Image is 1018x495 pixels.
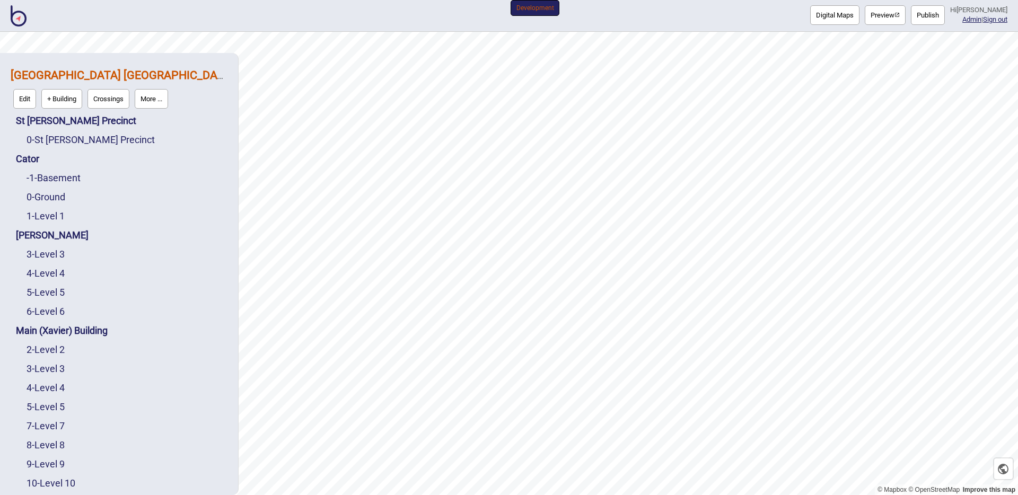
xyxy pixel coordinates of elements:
[27,191,65,202] a: 0-Ground
[27,210,65,222] a: 1-Level 1
[27,363,65,374] a: 3-Level 3
[27,169,227,188] div: Basement
[27,455,227,474] div: Level 9
[27,264,227,283] div: Level 4
[27,188,227,207] div: Ground
[27,478,75,489] a: 10-Level 10
[877,486,907,493] a: Mapbox
[865,5,906,25] a: Previewpreview
[11,86,39,111] a: Edit
[27,283,227,302] div: Level 5
[950,5,1007,15] div: Hi [PERSON_NAME]
[27,287,65,298] a: 5-Level 5
[27,306,65,317] a: 6-Level 6
[865,5,906,25] button: Preview
[27,474,227,493] div: Level 10
[16,149,227,169] div: Cator
[135,89,168,109] button: More ...
[11,64,227,111] div: St Vincent's Public Hospital Sydney (copy 2025 sept)
[85,86,132,111] a: Crossings
[16,325,108,336] a: Main (Xavier) Building
[27,420,65,431] a: 7-Level 7
[16,153,39,164] a: Cator
[27,302,227,321] div: Level 6
[983,15,1007,23] button: Sign out
[27,378,227,397] div: Level 4
[27,382,65,393] a: 4-Level 4
[27,439,65,450] a: 8-Level 8
[908,486,960,493] a: OpenStreetMap
[27,207,227,226] div: Level 1
[27,417,227,436] div: Level 7
[27,245,227,264] div: Level 3
[13,89,36,109] button: Edit
[11,5,27,26] img: BindiMaps CMS
[810,5,859,25] button: Digital Maps
[16,115,136,126] a: St [PERSON_NAME] Precinct
[16,229,89,241] a: [PERSON_NAME]
[27,458,65,470] a: 9-Level 9
[27,359,227,378] div: Level 3
[962,15,981,23] a: Admin
[132,86,171,111] a: More ...
[894,12,900,17] img: preview
[16,321,227,340] div: Main (Xavier) Building
[27,436,227,455] div: Level 8
[911,5,945,25] button: Publish
[87,89,129,109] button: Crossings
[11,68,305,82] a: [GEOGRAPHIC_DATA] [GEOGRAPHIC_DATA] (copy [DATE])
[963,486,1015,493] a: Map feedback
[16,111,227,130] div: St Vincent's Precinct
[27,249,65,260] a: 3-Level 3
[27,397,227,417] div: Level 5
[27,401,65,412] a: 5-Level 5
[27,268,65,279] a: 4-Level 4
[41,89,82,109] button: + Building
[16,226,227,245] div: De Lacy
[27,340,227,359] div: Level 2
[962,15,983,23] span: |
[27,130,227,149] div: St Vincent's Precinct
[27,134,155,145] a: 0-St [PERSON_NAME] Precinct
[27,344,65,355] a: 2-Level 2
[27,172,81,183] a: -1-Basement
